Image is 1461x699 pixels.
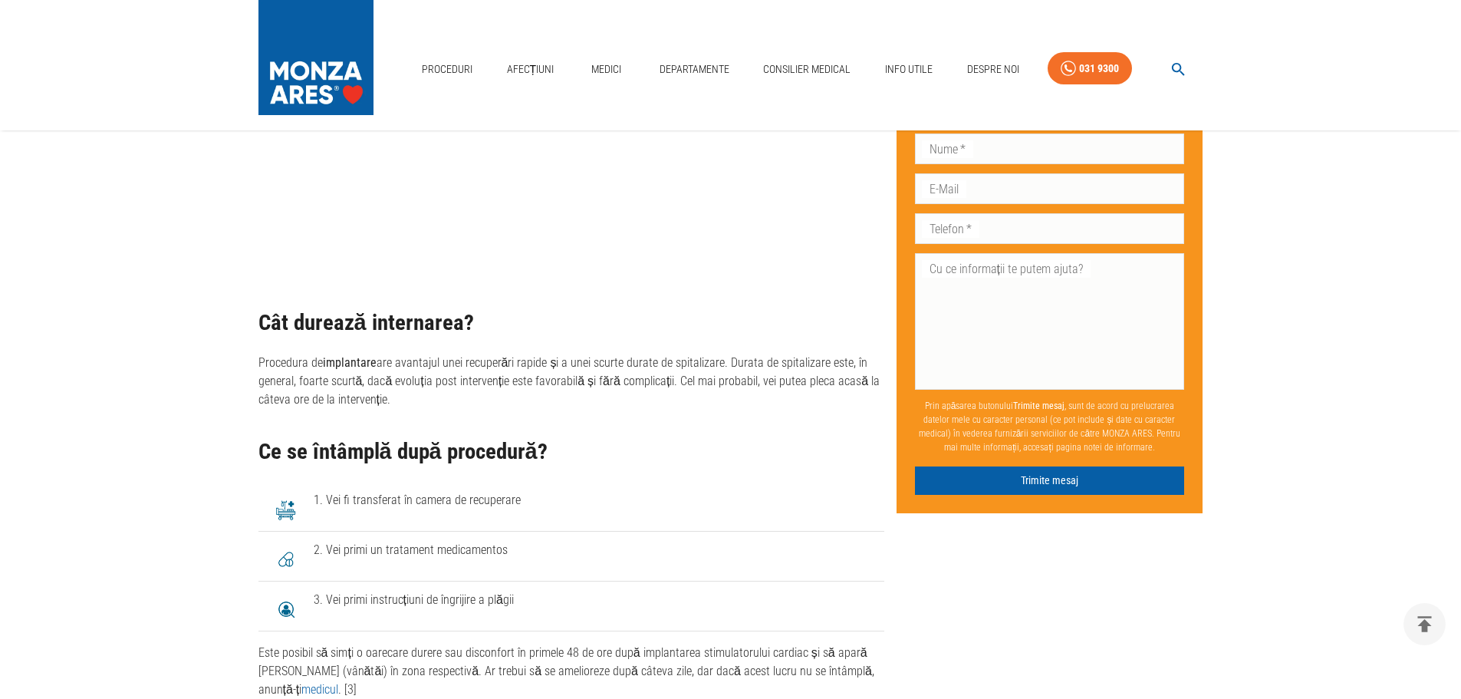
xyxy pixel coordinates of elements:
img: 1. Vei fi transferat în camera de recuperare [271,494,301,525]
button: delete [1403,603,1446,645]
a: Afecțiuni [501,54,561,85]
b: Trimite mesaj [1013,401,1064,411]
p: Este posibil să simți o oarecare durere sau disconfort în primele 48 de ore după implantarea stim... [258,644,884,699]
img: 3. Vei primi instrucțiuni de îngrijire a plăgii [271,594,301,625]
div: 031 9300 [1079,59,1119,78]
p: Procedura de are avantajul unei recuperări rapide și a unei scurte durate de spitalizare. Durata ... [258,354,884,409]
a: Proceduri [416,54,479,85]
a: Consilier Medical [757,54,857,85]
button: Trimite mesaj [915,467,1185,495]
span: 1. Vei fi transferat în camera de recuperare [314,491,872,509]
img: 2. Vei primi un tratament medicamentos [271,544,301,575]
a: medicul [301,682,338,697]
a: Info Utile [879,54,939,85]
a: Departamente [653,54,735,85]
a: Medici [582,54,631,85]
p: Prin apăsarea butonului , sunt de acord cu prelucrarea datelor mele cu caracter personal (ce pot ... [915,393,1185,460]
h2: Cât durează internarea? [258,311,884,335]
span: 3. Vei primi instrucțiuni de îngrijire a plăgii [314,591,872,609]
strong: implantare [323,355,377,370]
a: 031 9300 [1048,52,1132,85]
span: 2. Vei primi un tratament medicamentos [314,541,872,559]
h2: Ce se întâmplă după procedură? [258,440,884,464]
a: Despre Noi [961,54,1025,85]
